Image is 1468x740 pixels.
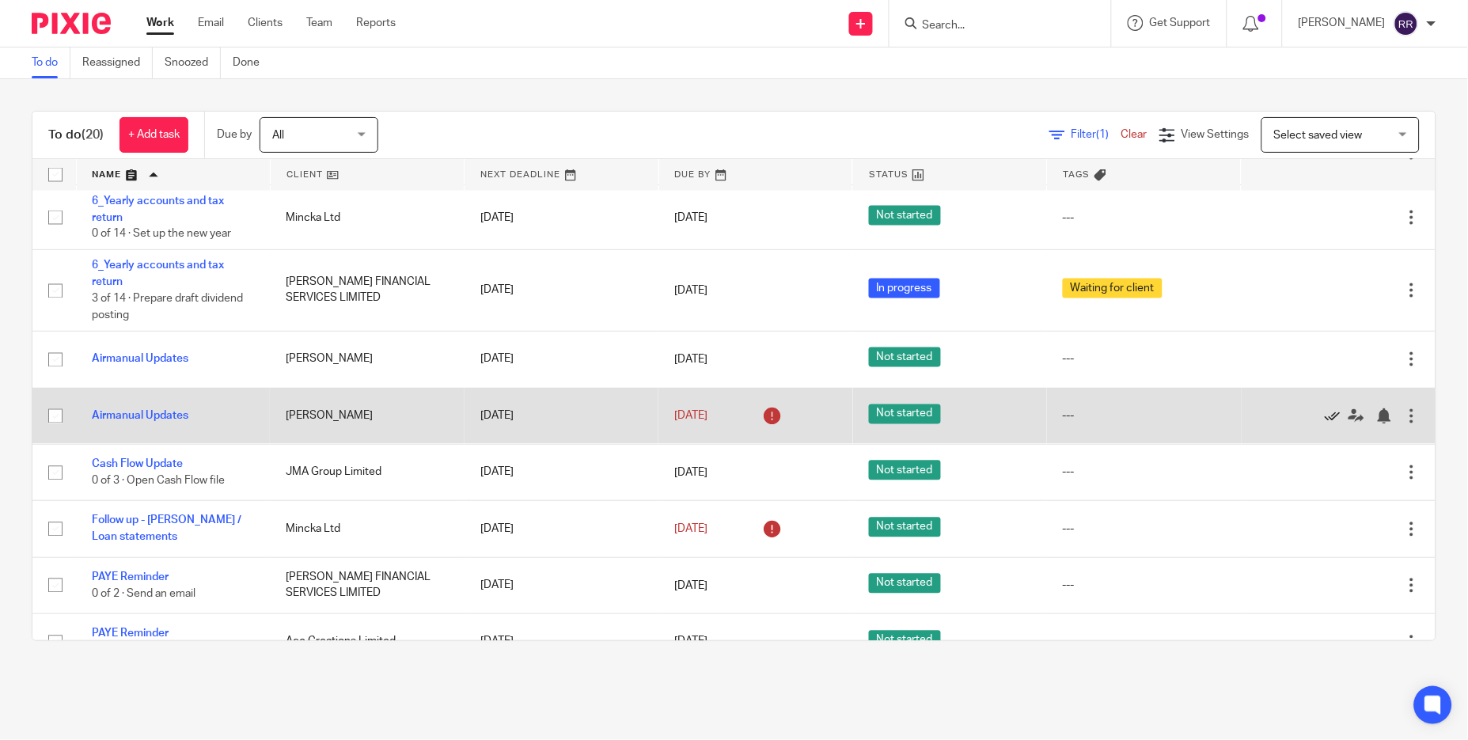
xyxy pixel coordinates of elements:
span: 0 of 3 · Open Cash Flow file [92,475,225,486]
a: Email [198,15,224,31]
a: Mark as done [1325,408,1349,424]
p: Due by [217,127,252,142]
a: Done [233,47,271,78]
span: [DATE] [674,285,707,296]
span: [DATE] [674,580,707,591]
span: In progress [869,279,940,298]
span: [DATE] [674,354,707,365]
td: [PERSON_NAME] FINANCIAL SERVICES LIMITED [270,250,464,332]
a: Snoozed [165,47,221,78]
span: Not started [869,206,941,226]
div: --- [1063,634,1225,650]
td: [DATE] [465,501,658,557]
h1: To do [48,127,104,143]
td: [DATE] [465,614,658,670]
td: Mincka Ltd [270,185,464,250]
a: 6_Yearly accounts and tax return [92,195,224,222]
span: [DATE] [674,636,707,647]
a: To do [32,47,70,78]
span: Get Support [1150,17,1211,28]
td: [PERSON_NAME] [270,332,464,388]
a: PAYE Reminder [92,572,169,583]
input: Search [921,19,1064,33]
span: View Settings [1182,129,1250,140]
img: Pixie [32,13,111,34]
a: Reassigned [82,47,153,78]
div: --- [1063,522,1225,537]
div: --- [1063,210,1225,226]
span: [DATE] [674,212,707,223]
span: (1) [1097,129,1110,140]
a: Reports [356,15,396,31]
a: Team [306,15,332,31]
span: Not started [869,347,941,367]
span: Not started [869,461,941,480]
span: (20) [82,128,104,141]
div: --- [1063,351,1225,367]
td: [PERSON_NAME] FINANCIAL SERVICES LIMITED [270,557,464,613]
td: [PERSON_NAME] [270,388,464,444]
td: [DATE] [465,250,658,332]
span: Not started [869,404,941,424]
a: 6_Yearly accounts and tax return [92,260,224,287]
span: [DATE] [674,411,707,422]
span: 0 of 2 · Send an email [92,588,195,599]
span: [DATE] [674,524,707,535]
div: --- [1063,408,1225,424]
a: PAYE Reminder [92,628,169,639]
span: Not started [869,631,941,651]
span: All [272,130,284,141]
div: --- [1063,465,1225,480]
td: [DATE] [465,185,658,250]
span: 3 of 14 · Prepare draft dividend posting [92,293,243,321]
a: Clear [1121,129,1147,140]
td: JMA Group Limited [270,445,464,501]
a: Airmanual Updates [92,411,188,422]
span: Not started [869,518,941,537]
a: + Add task [119,117,188,153]
span: Select saved view [1274,130,1363,141]
td: [DATE] [465,445,658,501]
span: Waiting for client [1063,279,1163,298]
span: Filter [1072,129,1121,140]
span: Tags [1064,170,1091,179]
td: Mincka Ltd [270,501,464,557]
td: [DATE] [465,557,658,613]
span: 0 of 14 · Set up the new year [92,228,231,239]
div: --- [1063,578,1225,594]
td: [DATE] [465,332,658,388]
a: Clients [248,15,283,31]
a: Airmanual Updates [92,354,188,365]
td: [DATE] [465,388,658,444]
a: Follow up - [PERSON_NAME] / Loan statements [92,515,241,542]
a: Cash Flow Update [92,459,183,470]
p: [PERSON_NAME] [1299,15,1386,31]
td: Ace Creations Limited [270,614,464,670]
a: Work [146,15,174,31]
span: Not started [869,574,941,594]
span: [DATE] [674,467,707,478]
img: svg%3E [1394,11,1419,36]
